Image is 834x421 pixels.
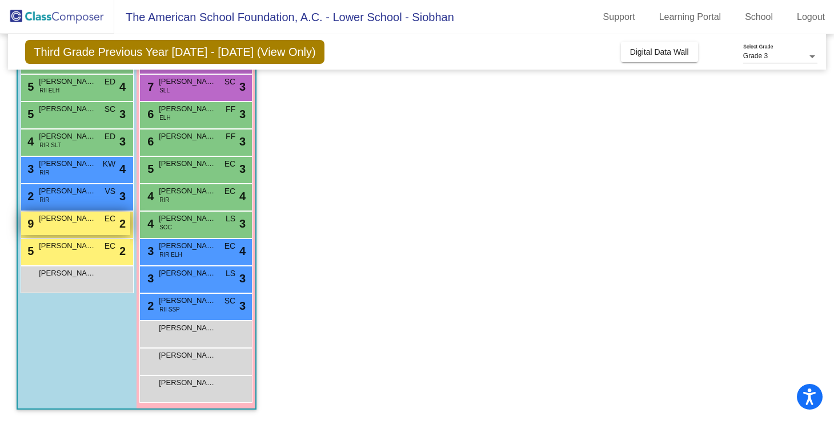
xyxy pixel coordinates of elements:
a: Support [594,8,644,26]
span: 5 [25,108,34,120]
span: [PERSON_NAME] [39,240,96,252]
span: [PERSON_NAME] [39,185,96,197]
span: [PERSON_NAME][US_STATE] [159,268,216,279]
span: [PERSON_NAME] [159,295,216,306]
span: Third Grade Previous Year [DATE] - [DATE] (View Only) [25,40,324,64]
span: RII ELH [39,86,59,95]
span: SOC [159,223,172,232]
span: 2 [119,242,126,260]
span: [PERSON_NAME] [39,158,96,169]
span: 3 [119,133,126,150]
span: [PERSON_NAME] [159,322,216,334]
span: 2 [25,190,34,203]
span: ED [105,131,115,143]
span: 3 [239,106,246,123]
span: [PERSON_NAME] [159,158,216,169]
span: 4 [145,217,154,230]
span: 3 [239,215,246,232]
span: RIR [39,196,49,204]
span: [PERSON_NAME] [39,213,96,224]
span: 3 [239,270,246,287]
span: RIR ELH [159,250,182,259]
span: ED [105,76,115,88]
span: LS [226,268,235,280]
span: SC [224,295,235,307]
span: The American School Foundation, A.C. - Lower School - Siobhan [114,8,454,26]
span: 9 [25,217,34,230]
span: SLL [159,86,170,95]
span: [PERSON_NAME] [159,350,216,361]
span: 5 [25,80,34,93]
span: 3 [25,163,34,175]
span: 4 [239,242,246,260]
span: 3 [145,245,154,257]
span: [PERSON_NAME] [PERSON_NAME] [159,213,216,224]
span: 4 [239,188,246,205]
span: 3 [239,78,246,95]
button: Digital Data Wall [621,42,698,62]
span: EC [105,240,115,252]
span: [PERSON_NAME] SESCOSSE [159,103,216,115]
span: RIR SLT [39,141,61,149]
span: SC [105,103,115,115]
span: 3 [119,188,126,205]
span: LS [226,213,235,225]
span: 3 [239,297,246,314]
span: KW [103,158,116,170]
span: 4 [25,135,34,148]
span: 4 [119,160,126,177]
span: 5 [25,245,34,257]
span: 4 [119,78,126,95]
span: 3 [239,160,246,177]
span: 2 [119,215,126,232]
span: [PERSON_NAME] [39,268,96,279]
span: Digital Data Wall [630,47,689,56]
span: [PERSON_NAME] [39,131,96,142]
span: RIR [159,196,169,204]
span: [PERSON_NAME] [159,185,216,197]
span: EC [224,185,235,197]
span: EC [105,213,115,225]
span: 4 [145,190,154,203]
span: Grade 3 [743,52,768,60]
span: [PERSON_NAME] [39,103,96,115]
span: SC [224,76,235,88]
span: EC [224,158,235,170]
span: 6 [145,108,154,120]
span: 6 [145,135,154,148]
span: FF [226,103,235,115]
span: [PERSON_NAME] [39,76,96,87]
span: [PERSON_NAME] [159,76,216,87]
a: School [736,8,782,26]
span: 3 [119,106,126,123]
span: ELH [159,114,170,122]
a: Learning Portal [650,8,731,26]
span: [PERSON_NAME] [159,377,216,388]
span: 2 [145,299,154,312]
span: RIR [39,168,49,177]
span: EC [224,240,235,252]
span: VS [105,185,116,197]
span: FF [226,131,235,143]
span: [PERSON_NAME] [159,131,216,142]
span: [PERSON_NAME] [159,240,216,252]
span: 7 [145,80,154,93]
span: RII SSP [159,305,180,314]
span: 3 [239,133,246,150]
a: Logout [788,8,834,26]
span: 5 [145,163,154,175]
span: 3 [145,272,154,285]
